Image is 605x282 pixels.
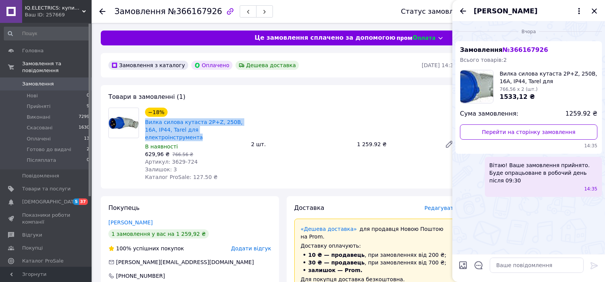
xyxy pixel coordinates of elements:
[87,92,89,99] span: 0
[108,204,140,211] span: Покупець
[22,212,71,226] span: Показники роботи компанії
[231,245,271,251] span: Додати відгук
[27,103,50,110] span: Прийняті
[460,110,518,118] span: Сума замовлення:
[584,186,597,192] span: 14:35 11.10.2025
[25,11,92,18] div: Ваш ID: 257669
[108,219,153,226] a: [PERSON_NAME]
[27,124,53,131] span: Скасовані
[22,81,54,87] span: Замовлення
[145,174,218,180] span: Каталог ProSale: 127.50 ₴
[168,7,222,16] span: №366167926
[22,47,44,54] span: Головна
[236,61,299,70] div: Дешева доставка
[22,232,42,238] span: Відгуки
[460,70,493,103] img: 2204294002_w100_h100_vilka-silovaya-uglovaya.jpg
[79,114,89,121] span: 7299
[308,267,363,273] span: залишок — Prom.
[87,146,89,153] span: 2
[116,245,131,251] span: 100%
[87,103,89,110] span: 9
[22,185,71,192] span: Товари та послуги
[22,258,63,264] span: Каталог ProSale
[27,157,56,164] span: Післяплата
[115,7,166,16] span: Замовлення
[301,251,451,259] li: , при замовленнях від 200 ₴;
[518,29,539,35] span: Вчора
[22,172,59,179] span: Повідомлення
[145,108,168,117] div: −18%
[565,110,597,118] span: 1259.92 ₴
[25,5,82,11] span: IQ.ELECTRICS: купити електрику оптом
[145,166,177,172] span: Залишок: 3
[455,27,602,35] div: 11.10.2025
[460,46,548,53] span: Замовлення
[115,272,166,280] div: [PHONE_NUMBER]
[354,139,439,150] div: 1 259.92 ₴
[424,205,457,211] span: Редагувати
[108,61,188,70] div: Замовлення з каталогу
[500,93,535,100] span: 1533,12 ₴
[248,139,354,150] div: 2 шт.
[301,226,357,232] a: «Дешева доставка»
[87,157,89,164] span: 0
[73,198,79,205] span: 5
[22,198,79,205] span: [DEMOGRAPHIC_DATA]
[22,245,43,251] span: Покупці
[27,135,51,142] span: Оплачені
[108,245,184,252] div: успішних покупок
[460,124,597,140] a: Перейти на сторінку замовлення
[145,159,198,165] span: Артикул: 3629-724
[99,8,105,15] div: Повернутися назад
[502,46,548,53] span: № 366167926
[108,93,186,100] span: Товари в замовленні (1)
[460,57,507,63] span: Всього товарів: 2
[474,260,484,270] button: Відкрити шаблони відповідей
[79,124,89,131] span: 1630
[422,62,457,68] time: [DATE] 14:34
[116,259,254,265] span: [PERSON_NAME][EMAIL_ADDRESS][DOMAIN_NAME]
[301,225,451,240] div: для продавця Новою Поштою на Prom.
[308,259,365,266] span: 30 ₴ — продавець
[460,143,597,149] span: 14:35 11.10.2025
[22,60,92,74] span: Замовлення та повідомлення
[500,70,597,85] span: Вилка силова кутаста 2Р+Z, 250В, 16A, IP44, Tarel для електроінструмента
[308,252,365,258] span: 10 ₴ — продавець
[109,117,139,129] img: Вилка силова кутаста 2Р+Z, 250В, 16A, IP44, Tarel для електроінструмента
[500,87,537,92] span: 766,56 x 2 (шт.)
[27,146,71,153] span: Готово до видачі
[590,6,599,16] button: Закрити
[4,27,90,40] input: Пошук
[108,229,209,238] div: 1 замовлення у вас на 1 259,92 ₴
[301,242,451,250] div: Доставку оплачують:
[145,143,178,150] span: В наявності
[27,92,38,99] span: Нові
[79,198,88,205] span: 37
[474,6,584,16] button: [PERSON_NAME]
[458,6,468,16] button: Назад
[145,119,242,140] a: Вилка силова кутаста 2Р+Z, 250В, 16A, IP44, Tarel для електроінструмента
[145,151,169,157] span: 629,96 ₴
[301,259,451,266] li: , при замовленнях від 700 ₴;
[474,6,537,16] span: [PERSON_NAME]
[84,135,89,142] span: 13
[255,34,395,42] span: Це замовлення сплачено за допомогою
[489,161,597,184] span: Вітаю! Ваше замовлення прийнято. Буде опрацьоване в робочий день після 09:30
[172,152,193,157] span: 766.56 ₴
[27,114,50,121] span: Виконані
[191,61,232,70] div: Оплачено
[401,8,471,15] div: Статус замовлення
[442,137,457,152] a: Редагувати
[294,204,324,211] span: Доставка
